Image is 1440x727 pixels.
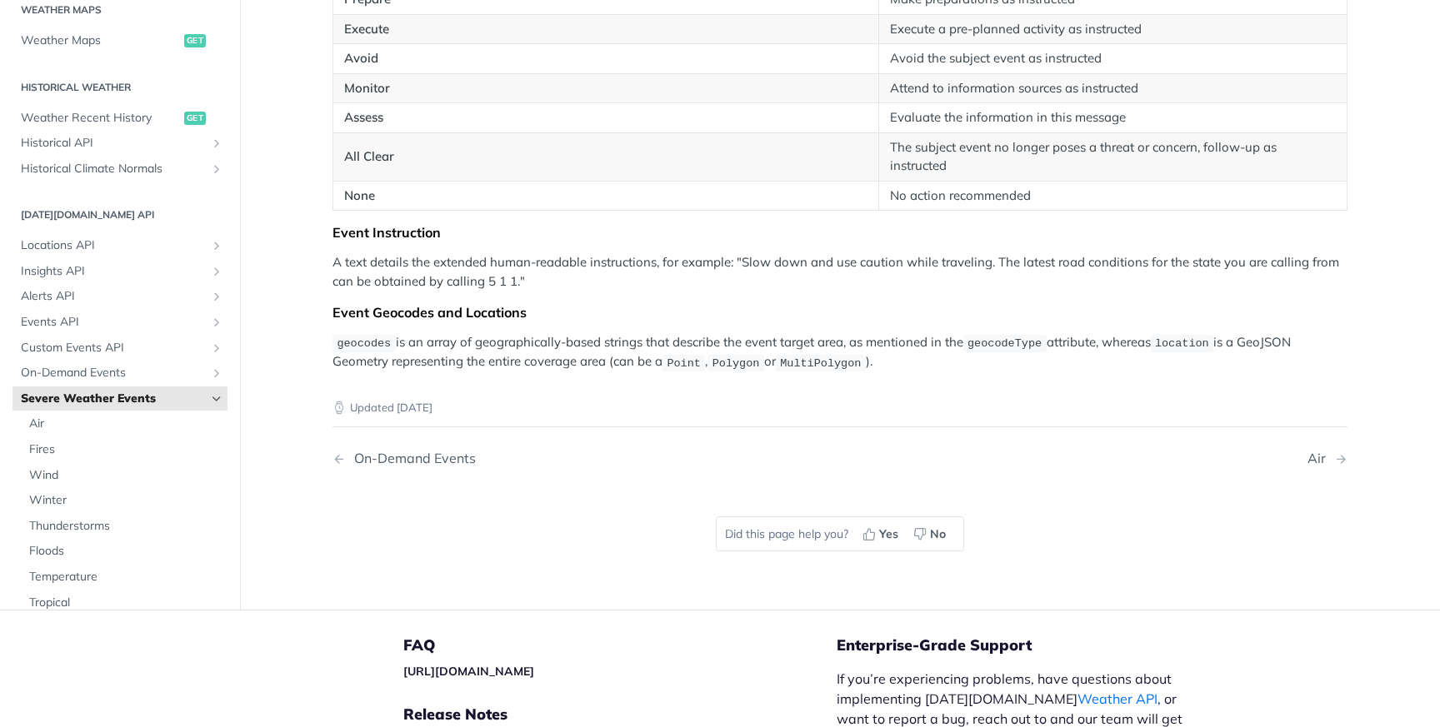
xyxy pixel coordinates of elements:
a: Floods [21,540,227,565]
button: Show subpages for Alerts API [210,291,223,304]
nav: Pagination Controls [332,434,1347,483]
a: Temperature [21,565,227,590]
strong: All Clear [344,148,394,164]
span: Tropical [29,595,223,611]
span: Fires [29,441,223,458]
td: No action recommended [879,181,1347,211]
a: Tropical [21,590,227,615]
button: Show subpages for Insights API [210,265,223,278]
p: A text details the extended human-readable instructions, for example: "Slow down and use caution ... [332,253,1347,291]
div: Did this page help you? [716,516,964,551]
a: Thunderstorms [21,514,227,539]
button: Show subpages for Events API [210,316,223,329]
a: On-Demand EventsShow subpages for On-Demand Events [12,361,227,386]
span: Locations API [21,238,206,255]
span: Temperature [29,569,223,585]
h2: Weather Maps [12,2,227,17]
h2: Historical Weather [12,80,227,95]
span: get [184,112,206,125]
td: Evaluate the information in this message [879,103,1347,133]
span: Weather Recent History [21,110,180,127]
strong: None [344,187,375,203]
a: Next Page: Air [1307,451,1347,466]
span: Weather Maps [21,32,180,49]
strong: Avoid [344,50,378,66]
span: Historical API [21,135,206,152]
a: Weather Mapsget [12,28,227,53]
div: Event Instruction [332,224,1347,241]
span: Wind [29,467,223,484]
td: Execute a pre-planned activity as instructed [879,14,1347,44]
span: Custom Events API [21,340,206,356]
button: No [907,521,955,546]
button: Show subpages for Locations API [210,240,223,253]
a: Events APIShow subpages for Events API [12,310,227,335]
button: Show subpages for Custom Events API [210,341,223,355]
a: Locations APIShow subpages for Locations API [12,234,227,259]
span: Severe Weather Events [21,391,206,407]
h5: Release Notes [403,705,837,725]
span: Historical Climate Normals [21,161,206,177]
span: On-Demand Events [21,365,206,381]
button: Show subpages for Historical API [210,137,223,150]
a: Severe Weather EventsHide subpages for Severe Weather Events [12,386,227,411]
a: Air [21,412,227,437]
strong: Assess [344,109,383,125]
span: Floods [29,544,223,560]
span: Winter [29,492,223,509]
strong: Execute [344,21,389,37]
strong: Monitor [344,80,390,96]
span: No [930,525,946,543]
td: Avoid the subject event as instructed [879,44,1347,74]
td: The subject event no longer poses a threat or concern, follow-up as instructed [879,132,1347,181]
span: geocodeType [967,337,1042,350]
h2: [DATE][DOMAIN_NAME] API [12,208,227,223]
a: Weather API [1077,690,1157,707]
h5: Enterprise-Grade Support [837,635,1227,655]
span: Insights API [21,263,206,280]
span: geocodes [337,337,391,350]
span: Yes [879,525,898,543]
a: Custom Events APIShow subpages for Custom Events API [12,336,227,361]
span: Point [667,356,701,369]
span: Polygon [712,356,760,369]
a: Weather Recent Historyget [12,106,227,131]
a: Insights APIShow subpages for Insights API [12,259,227,284]
span: Thunderstorms [29,518,223,535]
a: Fires [21,437,227,462]
a: Historical APIShow subpages for Historical API [12,131,227,156]
span: Air [29,416,223,433]
a: Historical Climate NormalsShow subpages for Historical Climate Normals [12,157,227,182]
button: Show subpages for Historical Climate Normals [210,162,223,176]
div: Air [1307,451,1334,466]
span: get [184,34,206,47]
div: Event Geocodes and Locations [332,304,1347,321]
button: Show subpages for On-Demand Events [210,366,223,380]
span: Events API [21,314,206,331]
td: Attend to information sources as instructed [879,73,1347,103]
a: [URL][DOMAIN_NAME] [403,664,534,679]
h5: FAQ [403,635,837,655]
span: location [1155,337,1209,350]
p: Updated [DATE] [332,400,1347,416]
p: is an array of geographically-based strings that describe the event target area, as mentioned in ... [332,333,1347,372]
div: On-Demand Events [346,451,476,466]
span: MultiPolygon [780,356,861,369]
a: Alerts APIShow subpages for Alerts API [12,285,227,310]
a: Previous Page: On-Demand Events [332,451,767,466]
a: Wind [21,463,227,488]
button: Yes [857,521,907,546]
a: Winter [21,488,227,513]
button: Hide subpages for Severe Weather Events [210,392,223,406]
span: Alerts API [21,289,206,306]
